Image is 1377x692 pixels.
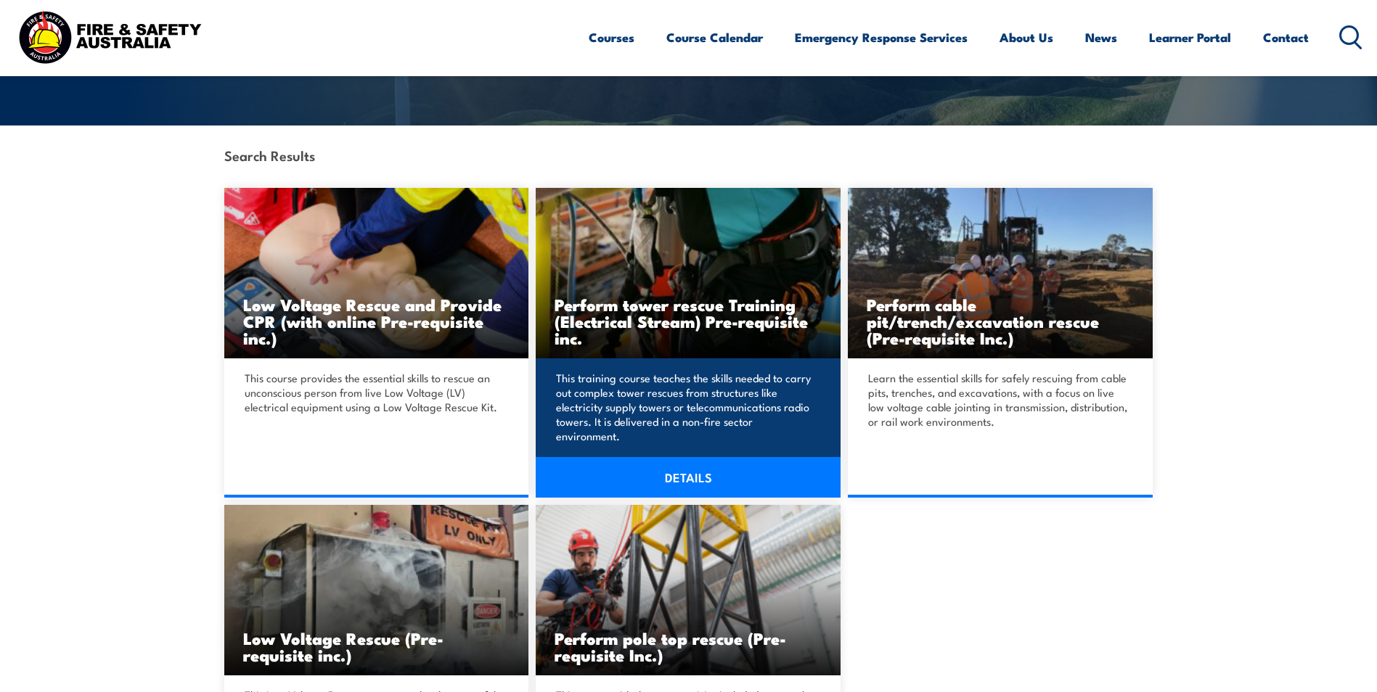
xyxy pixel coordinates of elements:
[1149,18,1231,57] a: Learner Portal
[848,188,1153,358] img: Perform Cable Pit/Trench/Excavation Rescue TRAINING
[536,188,841,358] img: Perform tower rescue (Electrical Stream) Pre-requisite inc.TRAINING
[1085,18,1117,57] a: News
[224,505,529,675] a: Low Voltage Rescue (Pre-requisite inc.)
[243,630,510,663] h3: Low Voltage Rescue (Pre-requisite inc.)
[1263,18,1309,57] a: Contact
[795,18,968,57] a: Emergency Response Services
[868,371,1128,429] p: Learn the essential skills for safely rescuing from cable pits, trenches, and excavations, with a...
[555,630,822,663] h3: Perform pole top rescue (Pre-requisite Inc.)
[848,188,1153,358] a: Perform cable pit/trench/excavation rescue (Pre-requisite Inc.)
[589,18,634,57] a: Courses
[1000,18,1053,57] a: About Us
[536,457,841,498] a: DETAILS
[536,505,841,675] img: Perform pole top rescue (Pre-requisite Inc.)
[243,296,510,346] h3: Low Voltage Rescue and Provide CPR (with online Pre-requisite inc.)
[555,296,822,346] h3: Perform tower rescue Training (Electrical Stream) Pre-requisite inc.
[536,188,841,358] a: Perform tower rescue Training (Electrical Stream) Pre-requisite inc.
[666,18,763,57] a: Course Calendar
[556,371,816,443] p: This training course teaches the skills needed to carry out complex tower rescues from structures...
[867,296,1134,346] h3: Perform cable pit/trench/excavation rescue (Pre-requisite Inc.)
[224,505,529,675] img: Low Voltage Rescue and Provide CPR TRAINING
[224,145,315,165] strong: Search Results
[245,371,504,414] p: This course provides the essential skills to rescue an unconscious person from live Low Voltage (...
[224,188,529,358] img: Low Voltage Rescue and Provide CPR (with online Pre-requisite inc.)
